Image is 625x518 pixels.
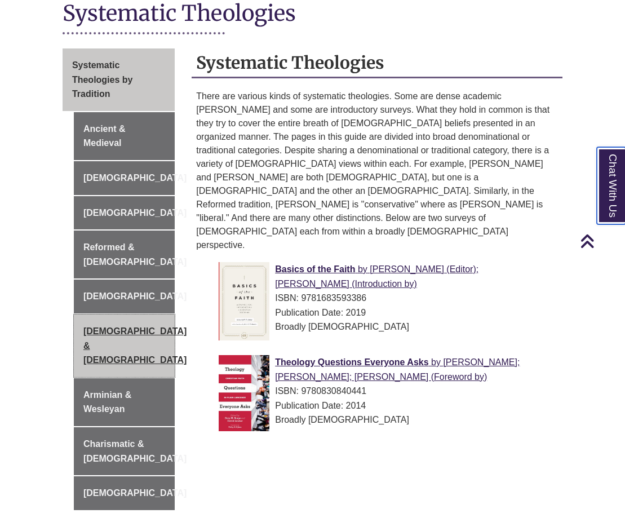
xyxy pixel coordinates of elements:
a: Systematic Theologies by Tradition [63,48,175,111]
span: Theology Questions Everyone Asks [275,357,428,367]
div: Broadly [DEMOGRAPHIC_DATA] [219,413,553,427]
span: [PERSON_NAME] (Editor); [PERSON_NAME] (Introduction by) [275,264,478,289]
h2: Systematic Theologies [192,48,562,78]
a: [DEMOGRAPHIC_DATA] [74,280,175,313]
a: Back to Top [580,233,622,249]
a: Theology Questions Everyone Asks by [PERSON_NAME]; [PERSON_NAME]; [PERSON_NAME] (Foreword by) [275,357,520,382]
span: by [431,357,441,367]
p: There are various kinds of systematic theologies. Some are dense academic [PERSON_NAME] and some ... [196,90,558,252]
a: [DEMOGRAPHIC_DATA] & [DEMOGRAPHIC_DATA] [74,315,175,377]
a: Reformed & [DEMOGRAPHIC_DATA] [74,231,175,278]
span: Basics of the Faith [275,264,355,274]
a: [DEMOGRAPHIC_DATA] [74,196,175,230]
span: [PERSON_NAME]; [PERSON_NAME]; [PERSON_NAME] (Foreword by) [275,357,520,382]
div: ISBN: 9781683593386 [219,291,553,306]
a: [DEMOGRAPHIC_DATA] [74,476,175,510]
a: Ancient & Medieval [74,112,175,160]
span: by [358,264,367,274]
div: ISBN: 9780830840441 [219,384,553,399]
a: Basics of the Faith by [PERSON_NAME] (Editor); [PERSON_NAME] (Introduction by) [275,264,478,289]
a: [DEMOGRAPHIC_DATA] [74,161,175,195]
div: Publication Date: 2019 [219,306,553,320]
a: Arminian & Wesleyan [74,378,175,426]
div: Publication Date: 2014 [219,399,553,413]
span: Systematic Theologies by Tradition [72,60,133,99]
a: Charismatic & [DEMOGRAPHIC_DATA] [74,427,175,475]
div: Broadly [DEMOGRAPHIC_DATA] [219,320,553,334]
div: Guide Page Menu [63,48,175,510]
